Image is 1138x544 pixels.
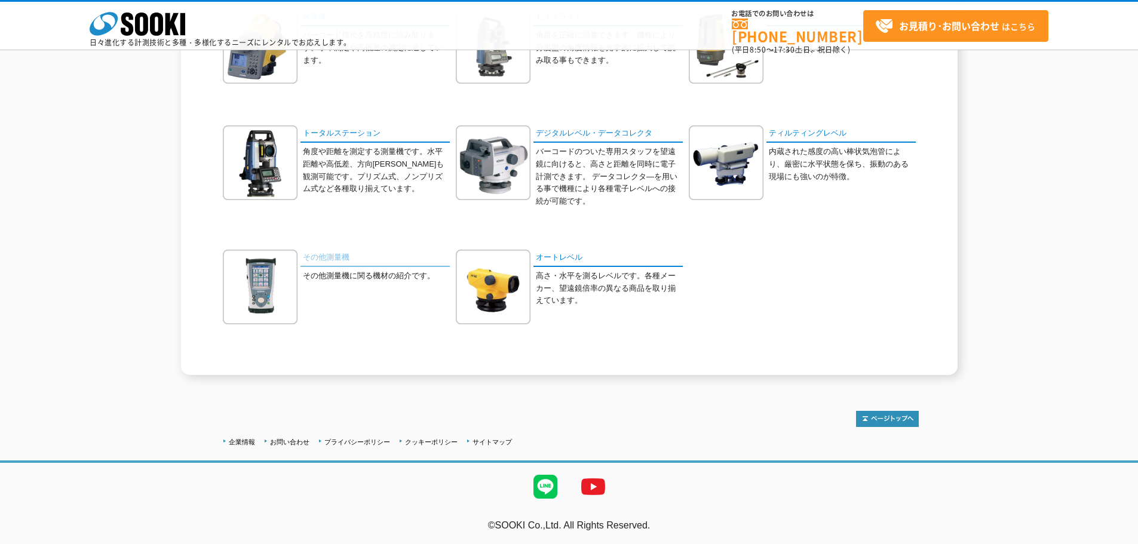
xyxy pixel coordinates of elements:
img: トップページへ [856,411,919,427]
a: デジタルレベル・データコレクタ [533,125,683,143]
img: オートレベル [456,250,530,324]
img: ティルティングレベル [689,125,763,200]
p: バーコードのついた専用スタッフを望遠鏡に向けると、高さと距離を同時に電子計測できます。 データコレクタ―を用いる事で機種により各種電子レベルへの接続が可能です。 [536,146,683,208]
a: クッキーポリシー [405,438,458,445]
a: お問い合わせ [270,438,309,445]
a: オートレベル [533,250,683,267]
img: YouTube [569,463,617,511]
a: トータルステーション [300,125,450,143]
span: 8:50 [750,44,766,55]
img: LINE [522,463,569,511]
span: はこちら [875,17,1035,35]
span: (平日 ～ 土日、祝日除く) [732,44,850,55]
a: 企業情報 [229,438,255,445]
p: 高さ・水平を測るレベルです。各種メーカー、望遠鏡倍率の異なる商品を取り揃えています。 [536,270,683,307]
p: 日々進化する計測技術と多種・多様化するニーズにレンタルでお応えします。 [90,39,351,46]
p: 内蔵された感度の高い棒状気泡管により、厳密に水平状態を保ち、振動のある現場にも強いのが特徴。 [769,146,916,183]
strong: お見積り･お問い合わせ [899,19,999,33]
a: プライバシーポリシー [324,438,390,445]
span: 17:30 [774,44,795,55]
a: その他測量機 [300,250,450,267]
p: 角度や距離を測定する測量機です。水平距離や高低差、方向[PERSON_NAME]も観測可能です。プリズム式、ノンプリズム式など各種取り揃えています。 [303,146,450,195]
img: トータルステーション [223,125,297,200]
a: [PHONE_NUMBER] [732,19,863,43]
a: サイトマップ [473,438,512,445]
a: ティルティングレベル [766,125,916,143]
span: お電話でのお問い合わせは [732,10,863,17]
img: その他測量機 [223,250,297,324]
a: お見積り･お問い合わせはこちら [863,10,1048,42]
img: デジタルレベル・データコレクタ [456,125,530,200]
p: その他測量機に関る機材の紹介です。 [303,270,450,282]
a: テストMail [1092,533,1138,543]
